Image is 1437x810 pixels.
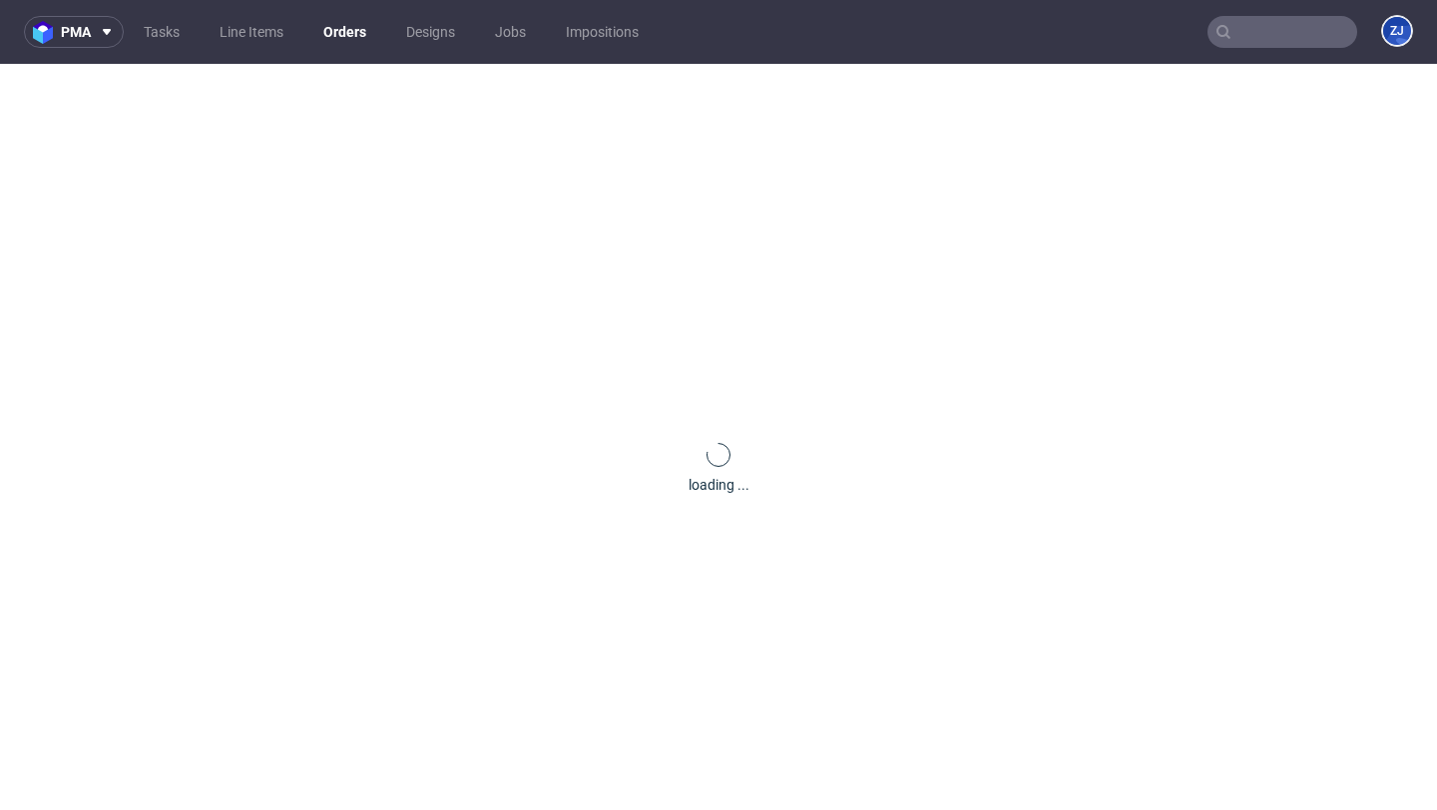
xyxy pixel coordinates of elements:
a: Impositions [554,16,651,48]
span: pma [61,25,91,39]
a: Jobs [483,16,538,48]
div: loading ... [689,475,749,495]
figcaption: ZJ [1383,17,1411,45]
button: pma [24,16,124,48]
a: Orders [311,16,378,48]
img: logo [33,21,61,44]
a: Line Items [208,16,295,48]
a: Designs [394,16,467,48]
a: Tasks [132,16,192,48]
